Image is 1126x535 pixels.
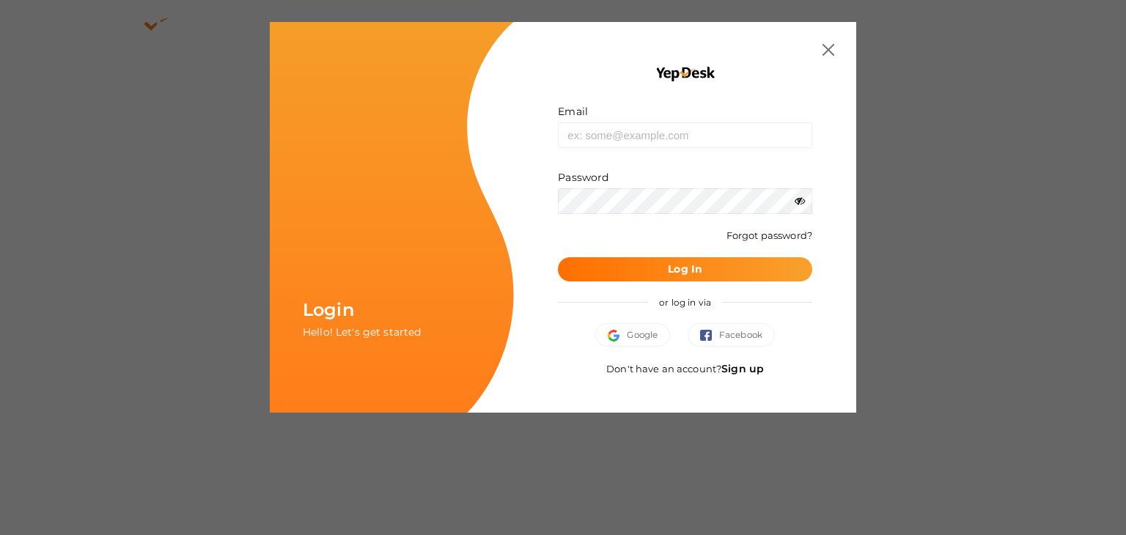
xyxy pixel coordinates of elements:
[823,44,834,56] img: close.svg
[558,257,812,281] button: Log In
[648,286,722,319] span: or log in via
[595,323,670,347] button: Google
[606,363,764,374] span: Don't have an account?
[668,262,702,276] b: Log In
[655,66,715,82] img: YEP_black_cropped.png
[303,325,421,339] span: Hello! Let's get started
[558,170,608,185] label: Password
[558,122,812,148] input: ex: some@example.com
[721,362,764,375] a: Sign up
[700,328,762,342] span: Facebook
[608,328,658,342] span: Google
[608,330,627,342] img: google.svg
[726,229,812,241] a: Forgot password?
[688,323,775,347] button: Facebook
[558,104,588,119] label: Email
[700,330,719,342] img: facebook.svg
[303,299,354,320] span: Login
